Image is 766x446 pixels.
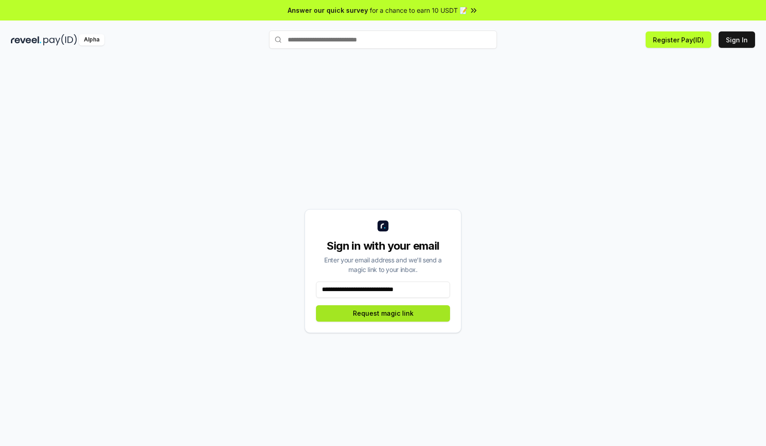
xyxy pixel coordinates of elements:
button: Register Pay(ID) [646,31,711,48]
img: pay_id [43,34,77,46]
div: Enter your email address and we’ll send a magic link to your inbox. [316,255,450,274]
div: Alpha [79,34,104,46]
div: Sign in with your email [316,239,450,253]
button: Sign In [719,31,755,48]
span: for a chance to earn 10 USDT 📝 [370,5,467,15]
img: reveel_dark [11,34,41,46]
button: Request magic link [316,305,450,322]
img: logo_small [378,220,388,231]
span: Answer our quick survey [288,5,368,15]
